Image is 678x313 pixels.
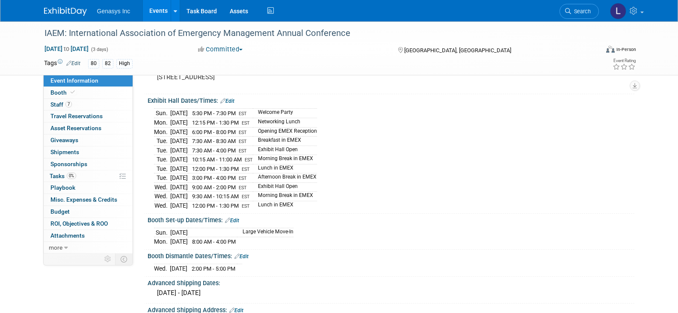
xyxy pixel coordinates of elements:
a: Search [560,4,599,19]
td: Wed. [154,182,170,192]
span: 2:00 PM - 5:00 PM [192,265,235,272]
span: EST [242,203,250,209]
a: Attachments [44,230,133,241]
td: [DATE] [170,173,188,183]
td: Morning Break in EMEX [253,155,317,164]
span: 7:30 AM - 8:30 AM [192,138,236,144]
td: [DATE] [170,264,187,273]
td: [DATE] [170,118,188,127]
i: Booth reservation complete [71,90,75,95]
span: Event Information [50,77,98,84]
span: Playbook [50,184,75,191]
span: 9:30 AM - 10:15 AM [192,193,239,200]
td: Morning Break in EMEX [253,192,317,201]
div: Booth Dismantle Dates/Times: [148,250,634,261]
span: EST [239,111,247,116]
span: Misc. Expenses & Credits [50,196,117,203]
td: [DATE] [170,237,188,246]
span: Giveaways [50,137,78,143]
td: [DATE] [170,146,188,155]
div: Exhibit Hall Dates/Times: [148,94,634,105]
td: Mon. [154,118,170,127]
div: Event Rating [613,59,636,63]
a: Edit [66,60,80,66]
a: Event Information [44,75,133,86]
a: Misc. Expenses & Credits [44,194,133,206]
span: Staff [50,101,72,108]
td: Wed. [154,192,170,201]
span: [DATE] [DATE] [44,45,89,53]
td: Wed. [154,264,170,273]
td: Large Vehicle Move-In [237,228,293,237]
span: 3:00 PM - 4:00 PM [192,175,236,181]
td: Sun. [154,228,170,237]
div: Advanced Shipping Dates: [148,277,634,287]
img: Lucy Temprano [610,3,626,19]
span: Shipments [50,149,79,155]
a: Edit [234,253,249,259]
span: EST [242,120,250,126]
span: 7 [65,101,72,107]
td: Mon. [154,127,170,137]
span: Sponsorships [50,161,87,167]
span: Booth [50,89,77,96]
span: to [62,45,71,52]
td: Exhibit Hall Open [253,146,317,155]
a: Edit [225,218,239,224]
td: Tue. [154,146,170,155]
td: Tue. [154,173,170,183]
span: [GEOGRAPHIC_DATA], [GEOGRAPHIC_DATA] [404,47,511,54]
td: Afternoon Break in EMEX [253,173,317,183]
a: Booth [44,87,133,98]
td: Mon. [154,237,170,246]
div: High [116,59,133,68]
td: Breakfast in EMEX [253,137,317,146]
span: Search [571,8,591,15]
div: In-Person [616,46,636,53]
div: 82 [102,59,113,68]
td: Welcome Party [253,109,317,118]
td: Lunch in EMEX [253,201,317,210]
td: Wed. [154,201,170,210]
a: Travel Reservations [44,110,133,122]
pre: [STREET_ADDRESS] [157,73,341,81]
span: EST [239,176,247,181]
span: Tasks [50,173,76,179]
td: [DATE] [170,182,188,192]
span: 5:30 PM - 7:30 PM [192,110,236,116]
span: 10:15 AM - 11:00 AM [192,156,242,163]
td: [DATE] [170,155,188,164]
td: Tue. [154,137,170,146]
span: Asset Reservations [50,125,101,131]
td: Sun. [154,109,170,118]
td: [DATE] [170,137,188,146]
td: [DATE] [170,109,188,118]
td: Networking Lunch [253,118,317,127]
span: EST [245,157,253,163]
td: Personalize Event Tab Strip [101,253,115,265]
td: Opening EMEX Reception [253,127,317,137]
div: IAEM: International Association of Emergency Management Annual Conference [41,26,586,41]
span: ROI, Objectives & ROO [50,220,108,227]
td: Toggle Event Tabs [115,253,133,265]
img: ExhibitDay [44,7,87,16]
td: [DATE] [170,201,188,210]
span: EST [239,139,247,144]
a: Sponsorships [44,158,133,170]
td: Exhibit Hall Open [253,182,317,192]
a: Edit [220,98,234,104]
span: 7:30 AM - 4:00 PM [192,147,236,154]
a: Staff7 [44,99,133,110]
div: 80 [88,59,99,68]
div: Booth Set-up Dates/Times: [148,214,634,225]
td: [DATE] [170,164,188,173]
span: EST [239,148,247,154]
td: [DATE] [170,127,188,137]
a: Asset Reservations [44,122,133,134]
span: 12:00 PM - 1:30 PM [192,166,239,172]
a: Budget [44,206,133,218]
td: [DATE] [170,228,188,237]
a: ROI, Objectives & ROO [44,218,133,230]
img: Format-Inperson.png [606,46,615,53]
span: Attachments [50,232,85,239]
